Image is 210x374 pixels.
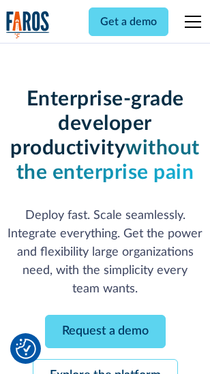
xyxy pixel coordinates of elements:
[6,11,50,39] img: Logo of the analytics and reporting company Faros.
[177,5,204,38] div: menu
[10,89,183,158] strong: Enterprise-grade developer productivity
[16,339,36,359] button: Cookie Settings
[6,207,204,299] p: Deploy fast. Scale seamlessly. Integrate everything. Get the power and flexibility large organiza...
[45,315,166,348] a: Request a demo
[89,7,168,36] a: Get a demo
[6,11,50,39] a: home
[16,339,36,359] img: Revisit consent button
